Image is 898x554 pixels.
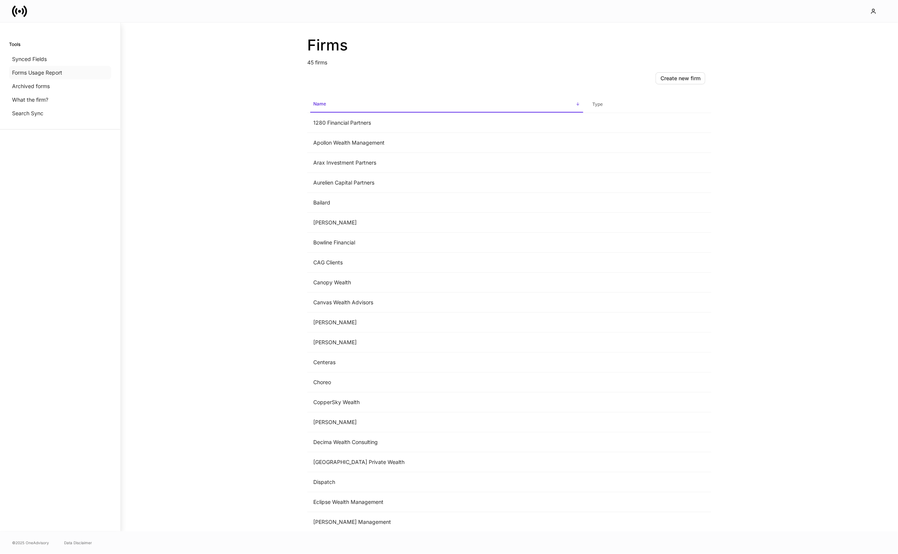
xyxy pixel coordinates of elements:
a: Data Disclaimer [64,540,92,546]
p: Synced Fields [12,55,47,63]
td: Centeras [307,353,586,372]
td: [PERSON_NAME] [307,333,586,353]
td: Eclipse Wealth Management [307,492,586,512]
p: Search Sync [12,110,43,117]
a: Forms Usage Report [9,66,111,79]
td: [PERSON_NAME] [307,213,586,233]
a: What the firm? [9,93,111,107]
td: [GEOGRAPHIC_DATA] Private Wealth [307,452,586,472]
span: © 2025 OneAdvisory [12,540,49,546]
a: Search Sync [9,107,111,120]
div: Create new firm [660,76,700,81]
button: Create new firm [656,72,705,84]
p: 45 firms [307,54,711,66]
td: Arax Investment Partners [307,153,586,173]
td: [PERSON_NAME] [307,412,586,432]
td: Canopy Wealth [307,273,586,293]
td: CopperSky Wealth [307,392,586,412]
span: Type [589,97,708,112]
td: Apollon Wealth Management [307,133,586,153]
td: [PERSON_NAME] [307,313,586,333]
td: 1280 Financial Partners [307,113,586,133]
td: Decima Wealth Consulting [307,432,586,452]
a: Synced Fields [9,52,111,66]
td: Choreo [307,372,586,392]
h6: Type [592,101,603,108]
td: CAG Clients [307,253,586,273]
h6: Name [313,100,326,107]
span: Name [310,96,583,113]
td: Dispatch [307,472,586,492]
td: Bailard [307,193,586,213]
p: Forms Usage Report [12,69,62,76]
a: Archived forms [9,79,111,93]
td: Aurelien Capital Partners [307,173,586,193]
h2: Firms [307,36,711,54]
p: What the firm? [12,96,48,104]
td: Bowline Financial [307,233,586,253]
td: Canvas Wealth Advisors [307,293,586,313]
p: Archived forms [12,82,50,90]
td: [PERSON_NAME] Management [307,512,586,532]
h6: Tools [9,41,20,48]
